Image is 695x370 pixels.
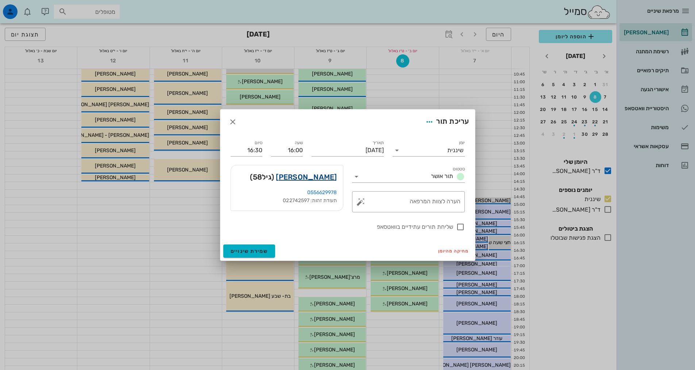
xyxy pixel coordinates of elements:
[250,171,274,183] span: (גיל )
[431,173,453,180] span: תור אושר
[307,189,337,196] a: 0556629978
[372,140,384,146] label: תאריך
[231,248,268,254] span: שמירת שינויים
[294,140,303,146] label: שעה
[253,173,262,181] span: 58
[453,166,465,172] label: סטטוס
[223,244,275,258] button: שמירת שינויים
[459,140,465,146] label: יומן
[231,223,453,231] label: שליחת תורים עתידיים בוואטסאפ
[276,171,337,183] a: [PERSON_NAME]
[435,246,472,256] button: מחיקה מהיומן
[393,144,465,156] div: יומןשיננית
[255,140,262,146] label: סיום
[438,248,469,254] span: מחיקה מהיומן
[352,171,465,182] div: סטטוסתור אושר
[447,147,463,154] div: שיננית
[423,115,469,128] div: עריכת תור
[237,197,337,205] div: תעודת זהות: 022742597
